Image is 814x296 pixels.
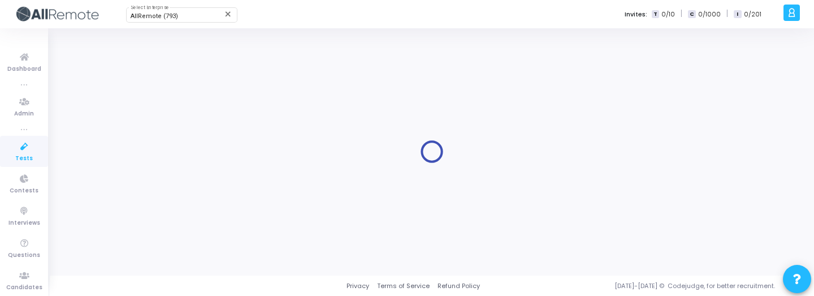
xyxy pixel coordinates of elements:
span: Dashboard [7,65,41,74]
span: T [652,10,659,19]
span: C [688,10,695,19]
span: | [726,8,728,20]
img: logo [14,3,99,25]
span: Tests [15,154,33,164]
span: | [681,8,682,20]
a: Privacy [347,281,369,291]
a: Terms of Service [377,281,430,291]
mat-icon: Clear [224,10,233,19]
div: [DATE]-[DATE] © Codejudge, for better recruitment. [480,281,800,291]
label: Invites: [625,10,647,19]
span: Contests [10,186,38,196]
span: 0/1000 [698,10,721,19]
span: Questions [8,251,40,260]
span: Interviews [8,218,40,228]
a: Refund Policy [438,281,480,291]
span: 0/201 [744,10,761,19]
span: 0/10 [661,10,675,19]
span: Admin [14,109,34,119]
span: Candidates [6,283,42,293]
span: I [734,10,741,19]
span: AllRemote (793) [131,12,178,20]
